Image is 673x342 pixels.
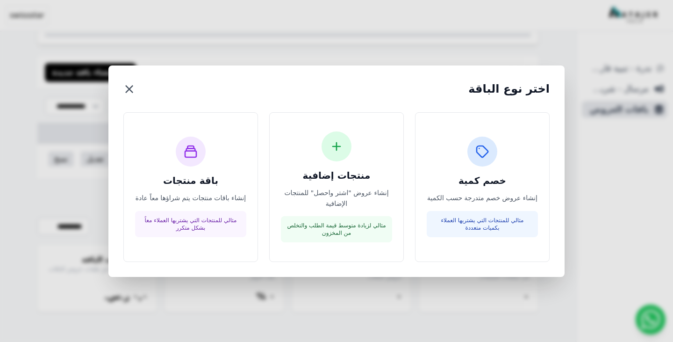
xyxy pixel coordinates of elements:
h3: باقة منتجات [135,174,246,187]
h3: خصم كمية [427,174,538,187]
p: مثالي للمنتجات التي يشتريها العملاء معاً بشكل متكرر [141,217,241,232]
h2: اختر نوع الباقة [468,81,550,96]
p: إنشاء عروض "اشتر واحصل" للمنتجات الإضافية [281,188,392,209]
p: مثالي لزيادة متوسط قيمة الطلب والتخلص من المخزون [286,222,387,237]
p: إنشاء عروض خصم متدرجة حسب الكمية [427,193,538,204]
h3: منتجات إضافية [281,169,392,182]
button: × [123,80,135,97]
p: مثالي للمنتجات التي يشتريها العملاء بكميات متعددة [432,217,532,232]
p: إنشاء باقات منتجات يتم شراؤها معاً عادة [135,193,246,204]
